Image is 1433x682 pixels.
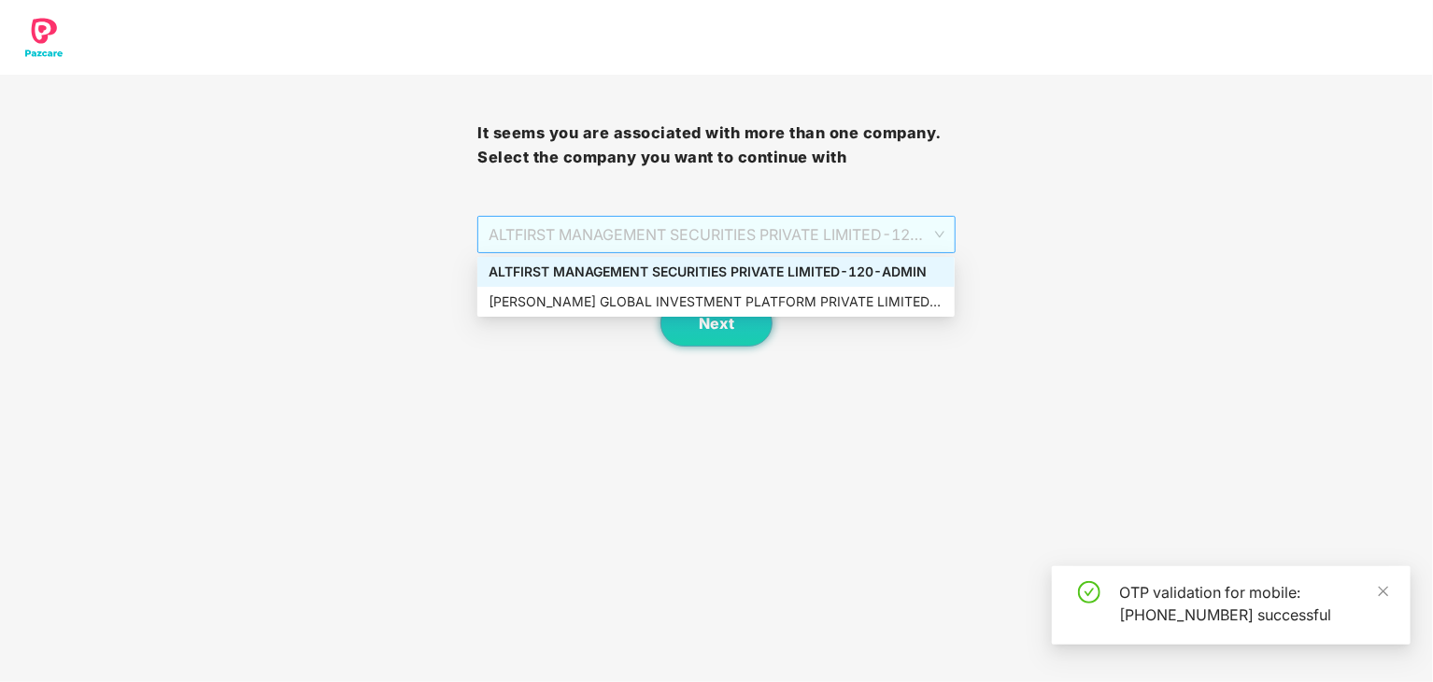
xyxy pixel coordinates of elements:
[1078,581,1100,604] span: check-circle
[489,262,944,282] div: ALTFIRST MANAGEMENT SECURITIES PRIVATE LIMITED - 120 - ADMIN
[1119,581,1388,626] div: OTP validation for mobile: [PHONE_NUMBER] successful
[489,217,944,252] span: ALTFIRST MANAGEMENT SECURITIES PRIVATE LIMITED - 120 - ADMIN
[1377,585,1390,598] span: close
[477,121,955,169] h3: It seems you are associated with more than one company. Select the company you want to continue with
[699,315,734,333] span: Next
[489,291,944,312] div: [PERSON_NAME] GLOBAL INVESTMENT PLATFORM PRIVATE LIMITED - 120 - ADMIN
[660,300,773,347] button: Next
